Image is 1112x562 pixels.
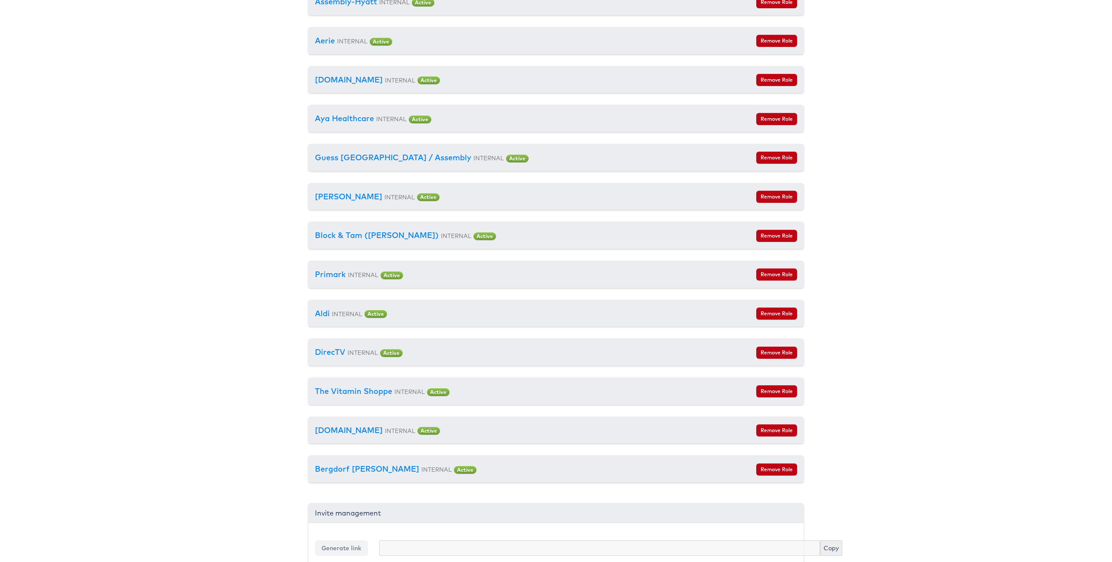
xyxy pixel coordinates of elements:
[364,310,387,318] span: Active
[756,307,797,320] button: Remove Role
[315,36,335,46] a: Aerie
[756,152,797,164] button: Remove Role
[385,76,415,84] small: INTERNAL
[473,154,504,162] small: INTERNAL
[315,425,383,435] a: [DOMAIN_NAME]
[315,464,419,474] a: Bergdorf [PERSON_NAME]
[315,230,439,240] a: Block & Tam ([PERSON_NAME])
[756,191,797,203] button: Remove Role
[381,271,403,279] span: Active
[315,75,383,85] a: [DOMAIN_NAME]
[348,271,378,278] small: INTERNAL
[421,466,452,473] small: INTERNAL
[756,347,797,359] button: Remove Role
[473,232,496,240] span: Active
[315,152,471,162] a: Guess [GEOGRAPHIC_DATA] / Assembly
[337,37,367,45] small: INTERNAL
[347,349,378,356] small: INTERNAL
[409,116,431,123] span: Active
[756,268,797,281] button: Remove Role
[315,192,382,202] a: [PERSON_NAME]
[506,155,529,162] span: Active
[384,193,415,201] small: INTERNAL
[315,269,346,279] a: Primark
[756,463,797,476] button: Remove Role
[315,386,392,396] a: The Vitamin Shoppe
[756,424,797,436] button: Remove Role
[756,35,797,47] button: Remove Role
[756,230,797,242] button: Remove Role
[756,385,797,397] button: Remove Role
[441,232,471,239] small: INTERNAL
[376,115,407,122] small: INTERNAL
[756,113,797,125] button: Remove Role
[315,308,330,318] a: Aldi
[308,504,804,523] div: Invite management
[315,540,368,556] button: Generate link
[454,466,477,474] span: Active
[315,113,374,123] a: Aya Healthcare
[332,310,362,317] small: INTERNAL
[756,74,797,86] button: Remove Role
[370,38,392,46] span: Active
[427,388,450,396] span: Active
[417,193,440,201] span: Active
[380,349,403,357] span: Active
[394,388,425,395] small: INTERNAL
[417,76,440,84] span: Active
[385,427,415,434] small: INTERNAL
[820,540,842,556] button: Copy
[315,347,345,357] a: DirecTV
[417,427,440,435] span: Active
